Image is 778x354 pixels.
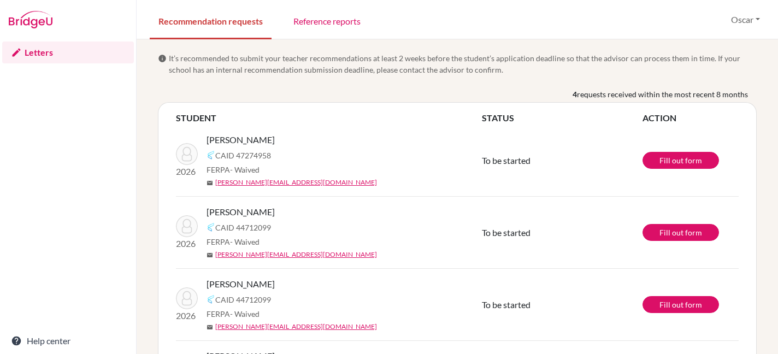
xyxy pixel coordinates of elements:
span: - Waived [230,165,260,174]
a: [PERSON_NAME][EMAIL_ADDRESS][DOMAIN_NAME] [215,250,377,259]
img: Common App logo [207,223,215,232]
span: FERPA [207,308,260,320]
span: mail [207,252,213,258]
span: info [158,54,167,63]
a: [PERSON_NAME][EMAIL_ADDRESS][DOMAIN_NAME] [215,178,377,187]
span: CAID 44712099 [215,294,271,305]
span: CAID 44712099 [215,222,271,233]
p: 2026 [176,309,198,322]
span: CAID 47274958 [215,150,271,161]
a: Help center [2,330,134,352]
img: Orduz, Natalia [176,287,198,309]
img: Common App logo [207,295,215,304]
a: [PERSON_NAME][EMAIL_ADDRESS][DOMAIN_NAME] [215,322,377,332]
img: Orduz, Natalia [176,215,198,237]
th: STUDENT [176,111,482,125]
span: To be started [482,227,531,238]
a: Fill out form [643,152,719,169]
span: mail [207,180,213,186]
span: requests received within the most recent 8 months [577,88,748,100]
span: [PERSON_NAME] [207,205,275,219]
span: It’s recommended to submit your teacher recommendations at least 2 weeks before the student’s app... [169,52,757,75]
img: Common App logo [207,151,215,160]
span: FERPA [207,236,260,247]
span: [PERSON_NAME] [207,133,275,146]
a: Recommendation requests [150,2,272,39]
span: - Waived [230,237,260,246]
a: Fill out form [643,296,719,313]
button: Oscar [726,9,765,30]
p: 2026 [176,237,198,250]
img: Montoya, Daniel [176,143,198,165]
span: To be started [482,299,531,310]
span: To be started [482,155,531,166]
a: Reference reports [285,2,369,39]
span: [PERSON_NAME] [207,278,275,291]
b: 4 [573,88,577,100]
span: mail [207,324,213,331]
p: 2026 [176,165,198,178]
span: - Waived [230,309,260,318]
th: STATUS [482,111,643,125]
img: Bridge-U [9,11,52,28]
a: Letters [2,42,134,63]
a: Fill out form [643,224,719,241]
span: FERPA [207,164,260,175]
th: ACTION [643,111,739,125]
